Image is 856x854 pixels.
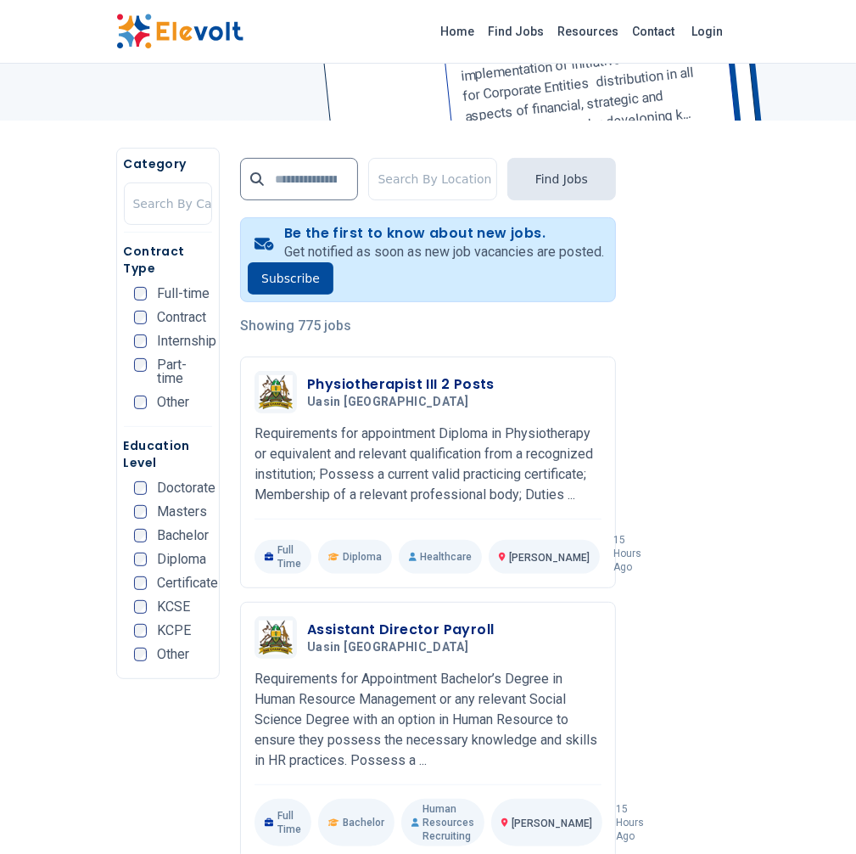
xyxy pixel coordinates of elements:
[157,576,218,590] span: Certificate
[134,287,148,301] input: Full-time
[482,18,551,45] a: Find Jobs
[343,550,382,564] span: Diploma
[255,616,601,846] a: Uasin Gishu CountyAssistant Director PayrollUasin [GEOGRAPHIC_DATA]Requirements for Appointment B...
[259,621,293,655] img: Uasin Gishu County
[616,802,644,843] p: 15 hours ago
[157,600,190,614] span: KCSE
[509,552,590,564] span: [PERSON_NAME]
[124,243,213,277] h5: Contract Type
[434,18,482,45] a: Home
[157,624,191,638] span: KCPE
[248,262,333,295] button: Subscribe
[771,773,856,854] iframe: Chat Widget
[116,14,243,49] img: Elevolt
[134,481,148,495] input: Doctorate
[284,242,604,262] p: Get notified as soon as new job vacancies are posted.
[307,620,494,640] h3: Assistant Director Payroll
[255,371,601,574] a: Uasin Gishu CountyPhysiotherapist III 2 PostsUasin [GEOGRAPHIC_DATA]Requirements for appointment ...
[307,374,495,395] h3: Physiotherapist III 2 Posts
[307,640,468,655] span: Uasin [GEOGRAPHIC_DATA]
[507,158,616,200] button: Find Jobs
[134,600,148,614] input: KCSE
[134,648,148,661] input: Other
[551,18,626,45] a: Resources
[134,529,148,542] input: Bachelor
[157,358,212,385] span: Part-time
[157,529,209,542] span: Bachelor
[307,395,468,410] span: Uasin [GEOGRAPHIC_DATA]
[255,799,311,846] p: Full Time
[134,334,148,348] input: Internship
[134,624,148,638] input: KCPE
[255,669,601,771] p: Requirements for Appointment Bachelor’s Degree in Human Resource Management or any relevant Socia...
[512,817,592,829] span: [PERSON_NAME]
[157,396,189,409] span: Other
[134,358,148,372] input: Part-time
[626,18,682,45] a: Contact
[682,14,734,48] a: Login
[157,553,206,566] span: Diploma
[157,648,189,661] span: Other
[613,533,641,574] p: 15 hours ago
[157,505,207,519] span: Masters
[134,311,148,324] input: Contract
[157,311,206,324] span: Contract
[134,505,148,519] input: Masters
[157,481,215,495] span: Doctorate
[255,540,311,574] p: Full Time
[134,553,148,566] input: Diploma
[157,287,210,301] span: Full-time
[401,799,484,846] p: Human Resources Recruiting
[124,155,213,172] h5: Category
[255,424,601,505] p: Requirements for appointment Diploma in Physiotherapy or equivalent and relevant qualification fr...
[240,316,616,336] p: Showing 775 jobs
[124,437,213,471] h5: Education Level
[134,576,148,590] input: Certificate
[157,334,216,348] span: Internship
[134,396,148,409] input: Other
[399,540,482,574] p: Healthcare
[343,816,384,829] span: Bachelor
[284,225,604,242] h4: Be the first to know about new jobs.
[259,375,293,410] img: Uasin Gishu County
